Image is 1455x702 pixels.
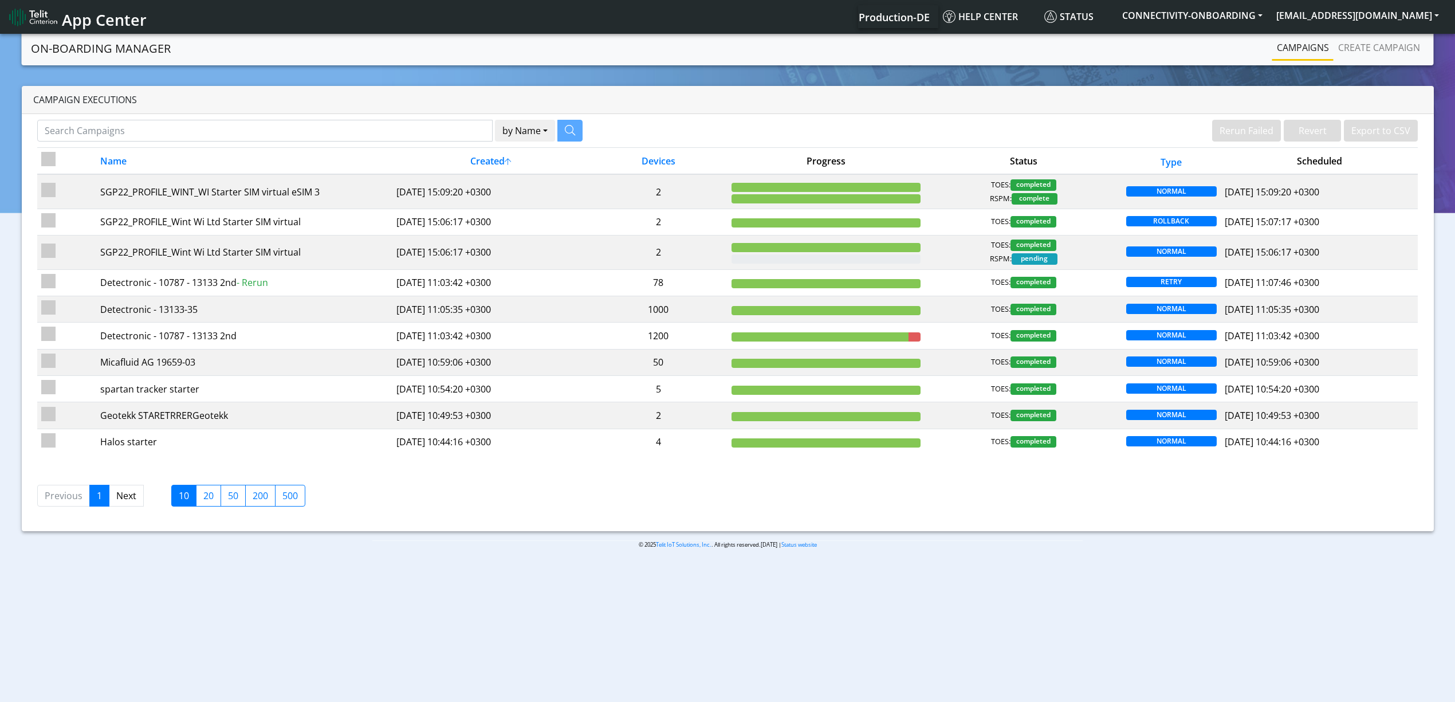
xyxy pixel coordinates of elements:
span: Production-DE [859,10,930,24]
td: [DATE] 11:05:35 +0300 [392,296,589,322]
img: knowledge.svg [943,10,955,23]
span: complete [1012,193,1057,205]
span: NORMAL [1126,304,1217,314]
div: Geotekk STARETRRERGeotekk [100,409,388,422]
th: Devices [589,148,727,175]
td: 78 [589,269,727,296]
input: Search Campaigns [37,120,493,142]
span: [DATE] 15:07:17 +0300 [1225,215,1319,228]
a: Help center [938,5,1040,28]
span: TOES: [991,383,1010,395]
div: Detectronic - 10787 - 13133 2nd [100,329,388,343]
div: Detectronic - 13133-35 [100,303,388,316]
a: 1 [89,485,109,507]
td: 2 [589,402,727,429]
span: NORMAL [1126,356,1217,367]
span: RSPM: [990,193,1012,205]
a: Create campaign [1334,36,1425,59]
span: - Rerun [237,276,268,289]
span: [DATE] 10:44:16 +0300 [1225,436,1319,448]
span: [DATE] 15:09:20 +0300 [1225,186,1319,198]
td: 5 [589,376,727,402]
button: CONNECTIVITY-ONBOARDING [1115,5,1269,26]
td: [DATE] 10:44:16 +0300 [392,429,589,455]
span: NORMAL [1126,436,1217,446]
th: Scheduled [1221,148,1418,175]
td: 2 [589,174,727,209]
a: On-Boarding Manager [31,37,171,60]
td: [DATE] 15:09:20 +0300 [392,174,589,209]
a: App Center [9,5,145,29]
div: spartan tracker starter [100,382,388,396]
button: [EMAIL_ADDRESS][DOMAIN_NAME] [1269,5,1446,26]
span: Help center [943,10,1018,23]
th: Progress [727,148,925,175]
span: completed [1010,179,1056,191]
td: [DATE] 10:49:53 +0300 [392,402,589,429]
span: Status [1044,10,1094,23]
span: completed [1010,304,1056,315]
span: [DATE] 11:05:35 +0300 [1225,303,1319,316]
label: 50 [221,485,246,507]
td: 50 [589,349,727,375]
span: TOES: [991,410,1010,421]
span: ROLLBACK [1126,216,1217,226]
span: TOES: [991,304,1010,315]
span: TOES: [991,179,1010,191]
div: SGP22_PROFILE_WINT_WI Starter SIM virtual eSIM 3 [100,185,388,199]
td: 1000 [589,296,727,322]
td: [DATE] 11:03:42 +0300 [392,269,589,296]
span: completed [1010,410,1056,421]
div: SGP22_PROFILE_Wint Wi Ltd Starter SIM virtual [100,245,388,259]
span: [DATE] 10:54:20 +0300 [1225,383,1319,395]
td: [DATE] 11:03:42 +0300 [392,323,589,349]
label: 200 [245,485,276,507]
button: by Name [495,120,555,142]
span: completed [1010,216,1056,228]
span: completed [1010,356,1056,368]
th: Status [925,148,1122,175]
span: completed [1010,277,1056,288]
p: © 2025 . All rights reserved.[DATE] | [372,540,1083,549]
span: TOES: [991,216,1010,228]
div: Campaign Executions [22,86,1434,114]
th: Type [1122,148,1221,175]
span: completed [1010,436,1056,448]
td: [DATE] 15:06:17 +0300 [392,209,589,235]
a: Next [109,485,144,507]
span: [DATE] 11:07:46 +0300 [1225,276,1319,289]
span: NORMAL [1126,246,1217,257]
a: Your current platform instance [858,5,929,28]
a: Status website [781,541,817,548]
td: [DATE] 10:54:20 +0300 [392,376,589,402]
div: Detectronic - 10787 - 13133 2nd [100,276,388,289]
span: NORMAL [1126,330,1217,340]
div: Halos starter [100,435,388,449]
span: RSPM: [990,253,1012,265]
label: 20 [196,485,221,507]
div: SGP22_PROFILE_Wint Wi Ltd Starter SIM virtual [100,215,388,229]
td: 2 [589,236,727,269]
td: 2 [589,209,727,235]
span: NORMAL [1126,410,1217,420]
td: [DATE] 10:59:06 +0300 [392,349,589,375]
span: TOES: [991,330,1010,342]
span: [DATE] 15:06:17 +0300 [1225,246,1319,258]
span: TOES: [991,277,1010,288]
span: NORMAL [1126,186,1217,197]
td: 1200 [589,323,727,349]
label: 10 [171,485,196,507]
a: Status [1040,5,1115,28]
span: RETRY [1126,277,1217,287]
span: completed [1010,383,1056,395]
span: completed [1010,330,1056,342]
img: status.svg [1044,10,1057,23]
div: Micafluid AG 19659-03 [100,355,388,369]
td: [DATE] 15:06:17 +0300 [392,236,589,269]
th: Name [96,148,392,175]
span: App Center [62,9,147,30]
img: logo-telit-cinterion-gw-new.png [9,8,57,26]
span: NORMAL [1126,383,1217,394]
span: TOES: [991,240,1010,251]
label: 500 [275,485,305,507]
